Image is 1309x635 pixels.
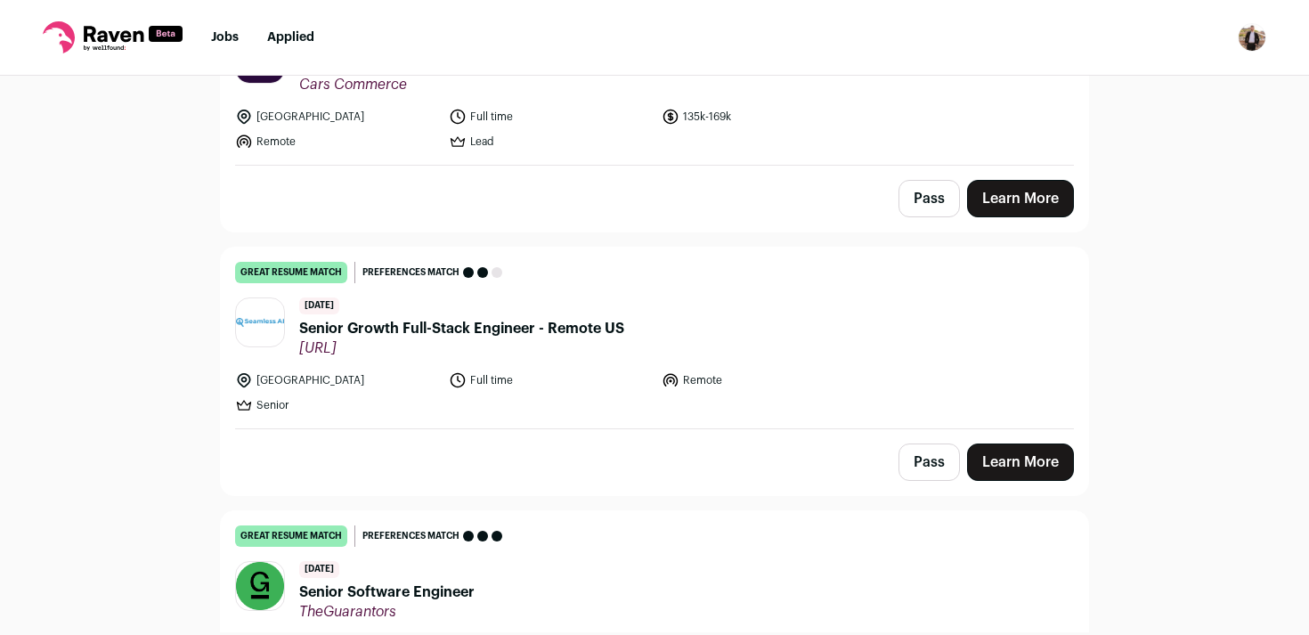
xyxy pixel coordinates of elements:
li: Lead [449,133,652,151]
span: [DATE] [299,297,339,314]
img: 207641b398cfc9c7b504312de2bcf225a8252e74ca0677b3d95d5f7f16ea8e66.png [236,562,284,610]
li: 135k-169k [662,108,865,126]
li: Remote [235,133,438,151]
li: Senior [235,396,438,414]
button: Pass [898,180,960,217]
span: Preferences match [362,264,459,281]
li: Remote [662,371,865,389]
li: [GEOGRAPHIC_DATA] [235,108,438,126]
button: Pass [898,444,960,481]
img: 5677731-medium_jpg [1238,23,1266,52]
li: Full time [449,108,652,126]
a: Applied [267,31,314,44]
span: Preferences match [362,527,459,545]
a: Learn More [967,180,1074,217]
img: 1ec8d8965b6565c84620bcdd986b77713b7470b46d598f2e9a21e399af281ea9.png [236,308,284,337]
button: Open dropdown [1238,23,1266,52]
span: [DATE] [299,561,339,578]
span: Senior Software Engineer [299,582,475,603]
li: [GEOGRAPHIC_DATA] [235,371,438,389]
a: Jobs [211,31,239,44]
div: great resume match [235,525,347,547]
a: great resume match Preferences match [DATE] Senior Growth Full-Stack Engineer - Remote US [URL] [... [221,248,1088,428]
span: TheGuarantors [299,603,475,621]
div: great resume match [235,262,347,283]
li: Full time [449,371,652,389]
span: Cars Commerce [299,76,485,94]
a: Learn More [967,444,1074,481]
span: Senior Growth Full-Stack Engineer - Remote US [299,318,624,339]
span: [URL] [299,339,624,357]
